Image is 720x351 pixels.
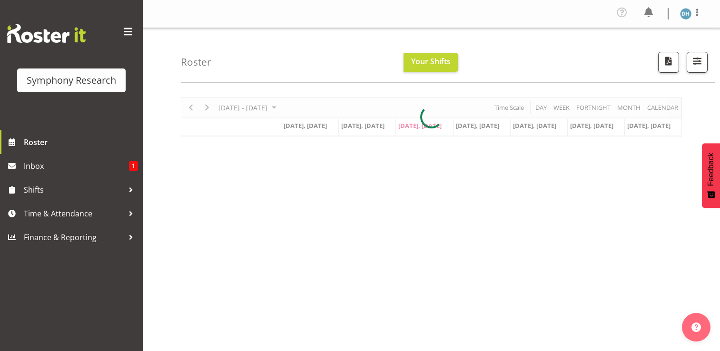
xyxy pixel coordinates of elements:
img: Rosterit website logo [7,24,86,43]
span: Shifts [24,183,124,197]
span: Feedback [707,153,715,186]
span: Finance & Reporting [24,230,124,244]
button: Filter Shifts [687,52,708,73]
span: 1 [129,161,138,171]
span: Inbox [24,159,129,173]
div: Symphony Research [27,73,116,88]
span: Time & Attendance [24,206,124,221]
button: Your Shifts [404,53,458,72]
h4: Roster [181,57,211,68]
span: Your Shifts [411,56,451,67]
span: Roster [24,135,138,149]
button: Download a PDF of the roster according to the set date range. [658,52,679,73]
img: deborah-hull-brown2052.jpg [680,8,691,19]
button: Feedback - Show survey [702,143,720,208]
img: help-xxl-2.png [691,322,701,332]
